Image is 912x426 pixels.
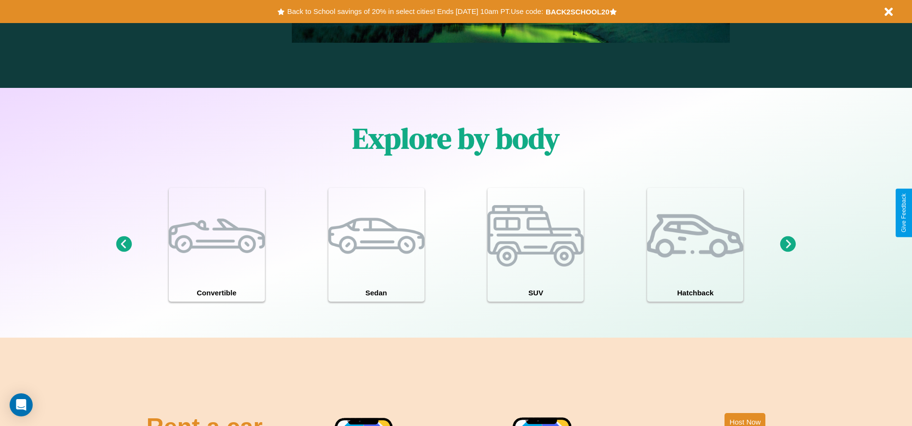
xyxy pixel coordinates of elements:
div: Give Feedback [900,194,907,232]
div: Open Intercom Messenger [10,393,33,416]
h4: Convertible [169,284,265,302]
b: BACK2SCHOOL20 [546,8,610,16]
h4: Sedan [328,284,425,302]
h1: Explore by body [352,119,560,158]
h4: Hatchback [647,284,743,302]
h4: SUV [487,284,584,302]
button: Back to School savings of 20% in select cities! Ends [DATE] 10am PT.Use code: [285,5,545,18]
